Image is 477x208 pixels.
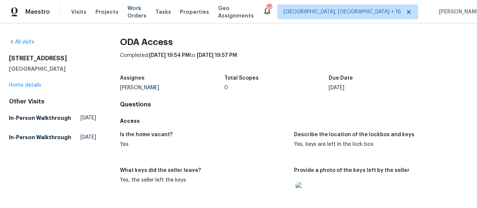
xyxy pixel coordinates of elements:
h5: Is the home vacant? [120,132,173,137]
div: Other Visits [9,98,96,105]
span: Visits [71,8,86,16]
h5: Total Scopes [224,76,259,81]
span: Work Orders [127,4,146,19]
div: Yes [120,142,288,147]
span: [DATE] [80,134,96,141]
div: [PERSON_NAME] [120,85,224,90]
span: Maestro [25,8,50,16]
div: Yes, the seller left the keys [120,177,288,183]
div: 464 [266,4,272,12]
h5: Provide a photo of the keys left by the seller [294,168,410,173]
span: [GEOGRAPHIC_DATA], [GEOGRAPHIC_DATA] + 16 [284,8,401,16]
h5: In-Person Walkthrough [9,114,71,122]
a: In-Person Walkthrough[DATE] [9,111,96,125]
a: All visits [9,39,34,45]
span: Geo Assignments [218,4,254,19]
div: [DATE] [329,85,433,90]
div: 0 [224,85,329,90]
h4: Questions [120,101,468,108]
div: Completed: to [120,52,468,71]
span: Properties [180,8,209,16]
span: [DATE] 19:54 PM [149,53,190,58]
div: Yes, keys are left in the lock box [294,142,462,147]
h5: What keys did the seller leave? [120,168,201,173]
a: Home details [9,83,41,88]
h5: Access [120,117,468,125]
span: Projects [95,8,119,16]
h2: ODA Access [120,38,468,46]
h5: Assignee [120,76,145,81]
span: [DATE] 19:57 PM [197,53,237,58]
h5: [GEOGRAPHIC_DATA] [9,65,96,73]
h5: In-Person Walkthrough [9,134,71,141]
a: In-Person Walkthrough[DATE] [9,131,96,144]
span: [DATE] [80,114,96,122]
h2: [STREET_ADDRESS] [9,55,96,62]
h5: Describe the location of the lockbox and keys [294,132,414,137]
span: Tasks [155,9,171,15]
h5: Due Date [329,76,353,81]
